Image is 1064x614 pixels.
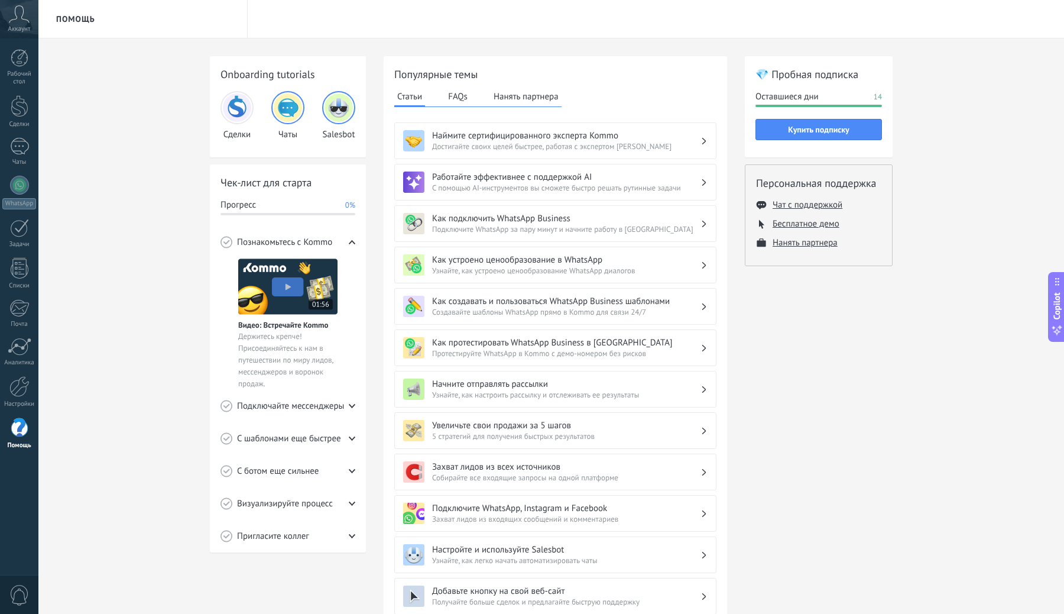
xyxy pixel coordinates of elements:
span: 5 стратегий для получения быстрых результатов [432,431,700,441]
span: Достигайте своих целей быстрее, работая с экспертом [PERSON_NAME] [432,141,700,151]
div: Чаты [2,159,37,166]
h3: Увеличьте свои продажи за 5 шагов [432,420,700,431]
span: Протестируйте WhatsApp в Kommo с демо-номером без рисков [432,348,700,358]
button: Бесплатное демо [773,218,839,230]
div: Чаты [271,91,304,140]
span: С шаблонами еще быстрее [237,433,341,445]
span: Собирайте все входящие запросы на одной платформе [432,473,700,483]
div: Сделки [220,91,254,140]
div: Помощь [2,442,37,450]
div: Почта [2,321,37,328]
span: Познакомьтесь с Kommo [237,237,332,248]
img: Meet video [238,258,338,315]
span: Узнайте, как устроено ценообразование WhatsApp диалогов [432,266,700,276]
span: Узнайте, как легко начать автоматизировать чаты [432,555,700,565]
span: 14 [874,91,882,103]
span: Создавайте шаблоны WhatsApp прямо в Kommo для связи 24/7 [432,307,700,317]
span: Купить подписку [788,125,849,134]
span: Аккаунт [8,25,31,33]
button: Чат с поддержкой [773,199,842,211]
div: Сделки [2,121,37,128]
h2: Популярные темы [394,67,716,82]
span: С ботом еще сильнее [237,466,319,477]
span: Подключайте мессенджеры [237,400,344,412]
h3: Настройте и используйте Salesbot [432,544,700,555]
h3: Наймите сертифицированного эксперта Kommo [432,130,700,141]
h3: Как протестировать WhatsApp Business в [GEOGRAPHIC_DATA] [432,337,700,348]
h3: Захват лидов из всех источников [432,461,700,473]
div: Рабочий стол [2,70,37,86]
h3: Как устроено ценообразование в WhatsApp [432,254,700,266]
h3: Как подключить WhatsApp Business [432,213,700,224]
div: Аналитика [2,359,37,367]
span: Copilot [1051,293,1063,320]
button: Статьи [394,88,425,107]
div: Настройки [2,400,37,408]
div: WhatsApp [2,198,36,209]
span: Оставшиеся дни [755,91,819,103]
span: Захват лидов из входящих сообщений и комментариев [432,514,700,524]
div: Salesbot [322,91,355,140]
div: Задачи [2,241,37,248]
button: Нанять партнера [491,88,562,105]
div: Списки [2,282,37,290]
h2: Onboarding tutorials [220,67,355,82]
span: Подключите WhatsApp за пару минут и начните работу в [GEOGRAPHIC_DATA] [432,224,700,234]
h3: Как создавать и пользоваться WhatsApp Business шаблонами [432,296,700,307]
h3: Начните отправлять рассылки [432,379,700,390]
button: Купить подписку [755,119,882,140]
h2: 💎 Пробная подписка [755,67,882,82]
button: Нанять партнера [773,237,838,248]
span: Держитесь крепче! Присоединяйтесь к нам в путешествии по миру лидов, мессенджеров и воронок продаж. [238,331,338,390]
button: FAQs [445,88,471,105]
h3: Подключите WhatsApp, Instagram и Facebook [432,503,700,514]
span: Прогресс [220,199,256,211]
span: Визуализируйте процесс [237,498,333,510]
span: Пригласите коллег [237,531,309,542]
span: Узнайте, как настроить рассылку и отслеживать ее результаты [432,390,700,400]
h3: Добавьте кнопку на свой веб-сайт [432,586,700,597]
h3: Работайте эффективнее с поддержкой AI [432,172,700,183]
h2: Персональная поддержка [756,176,881,190]
h2: Чек-лист для старта [220,175,355,190]
span: Получайте больше сделок и предлагайте быструю поддержку [432,597,700,607]
span: 0% [345,199,355,211]
span: С помощью AI-инструментов вы сможете быстро решать рутинные задачи [432,183,700,193]
span: Видео: Встречайте Kommo [238,320,328,330]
